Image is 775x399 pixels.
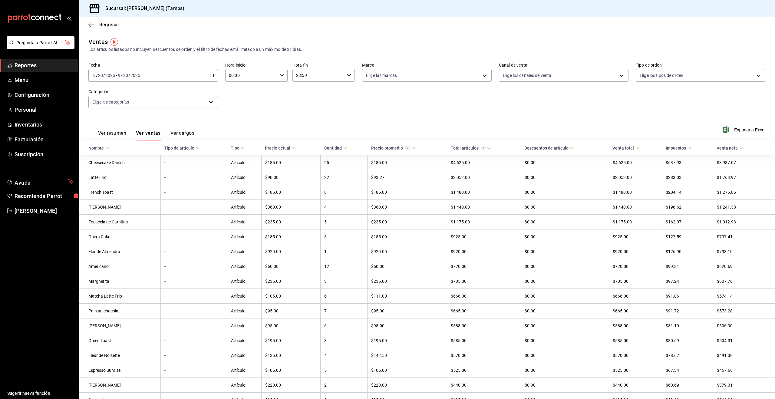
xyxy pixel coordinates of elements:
[88,63,218,67] label: Fecha
[136,130,161,140] button: Ver ventas
[88,90,218,94] label: Categorías
[713,155,775,170] td: $3,987.07
[160,170,227,185] td: -
[261,229,320,244] td: $185.00
[160,333,227,348] td: -
[160,259,227,274] td: -
[713,274,775,289] td: $607.76
[321,185,368,200] td: 8
[524,146,574,150] span: Descuentos de artículo
[451,146,486,150] div: Total artículos
[261,348,320,363] td: $135.00
[261,363,320,378] td: $105.00
[521,348,609,363] td: $0.00
[662,244,713,259] td: $126.90
[503,72,551,78] span: Elige los canales de venta
[371,146,415,150] span: Precio promedio
[609,170,662,185] td: $2,052.00
[227,200,261,215] td: Artículo
[368,259,447,274] td: $60.00
[105,73,115,78] input: ----
[447,170,521,185] td: $2,052.00
[321,304,368,318] td: 7
[160,289,227,304] td: -
[170,130,195,140] button: Ver cargos
[164,146,194,150] div: Tipo de artículo
[368,348,447,363] td: $142.50
[447,229,521,244] td: $925.00
[321,200,368,215] td: 4
[67,16,71,21] button: open_drawer_menu
[160,318,227,333] td: -
[713,215,775,229] td: $1,012.93
[110,38,118,46] button: Tooltip marker
[362,63,492,67] label: Marca
[321,155,368,170] td: 25
[609,215,662,229] td: $1,175.00
[368,304,447,318] td: $95.00
[227,185,261,200] td: Artículo
[227,289,261,304] td: Artículo
[451,146,491,150] span: Total artículos
[521,363,609,378] td: $0.00
[231,146,245,150] span: Tipo
[79,378,160,393] td: [PERSON_NAME]
[321,318,368,333] td: 6
[79,244,160,259] td: Flor de Almendra
[79,229,160,244] td: Opera Cake
[227,318,261,333] td: Artículo
[261,304,320,318] td: $95.00
[713,244,775,259] td: $793.10
[227,274,261,289] td: Artículo
[79,333,160,348] td: Green Toast
[447,363,521,378] td: $525.00
[227,259,261,274] td: Artículo
[227,229,261,244] td: Artículo
[98,130,126,140] button: Ver resumen
[521,274,609,289] td: $0.00
[521,244,609,259] td: $0.00
[321,229,368,244] td: 5
[724,126,765,134] button: Exportar a Excel
[609,185,662,200] td: $1,480.00
[79,170,160,185] td: Latte Frio
[662,304,713,318] td: $91.72
[231,146,239,150] div: Tipo
[612,146,634,150] div: Venta total
[79,259,160,274] td: Americano
[713,200,775,215] td: $1,241.38
[662,348,713,363] td: $78.62
[227,348,261,363] td: Artículo
[521,333,609,348] td: $0.00
[368,229,447,244] td: $185.00
[92,99,129,105] span: Elige las categorías
[160,348,227,363] td: -
[261,289,320,304] td: $105.00
[4,44,74,50] a: Pregunta a Parrot AI
[609,289,662,304] td: $666.00
[713,378,775,393] td: $379.31
[227,378,261,393] td: Artículo
[103,73,105,78] span: /
[321,274,368,289] td: 3
[368,215,447,229] td: $235.00
[15,120,74,129] span: Inventarios
[130,73,140,78] input: ----
[79,304,160,318] td: Pain au chocolat
[447,185,521,200] td: $1,480.00
[16,40,65,46] span: Pregunta a Parrot AI
[713,304,775,318] td: $573.28
[88,22,119,28] button: Regresar
[447,318,521,333] td: $588.00
[447,215,521,229] td: $1,175.00
[666,146,691,150] span: Impuestos
[662,215,713,229] td: $162.07
[521,304,609,318] td: $0.00
[227,244,261,259] td: Artículo
[261,170,320,185] td: $90.00
[227,363,261,378] td: Artículo
[79,318,160,333] td: [PERSON_NAME]
[713,229,775,244] td: $797.41
[521,215,609,229] td: $0.00
[15,135,74,143] span: Facturación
